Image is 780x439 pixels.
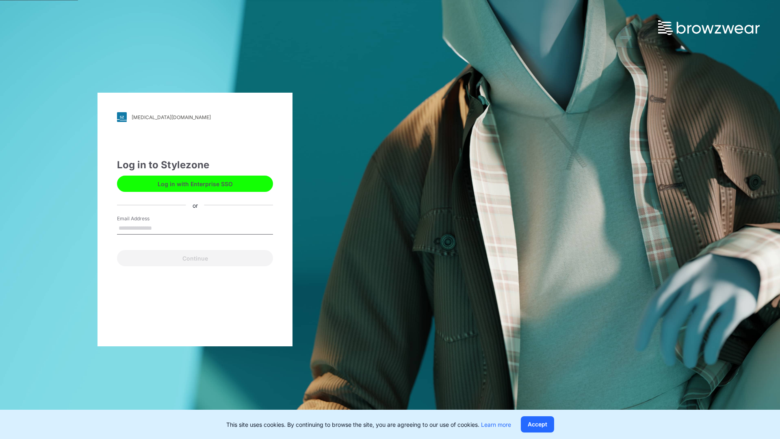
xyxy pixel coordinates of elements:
[481,421,511,428] a: Learn more
[117,112,127,122] img: svg+xml;base64,PHN2ZyB3aWR0aD0iMjgiIGhlaWdodD0iMjgiIHZpZXdCb3g9IjAgMCAyOCAyOCIgZmlsbD0ibm9uZSIgeG...
[117,215,174,222] label: Email Address
[132,114,211,120] div: [MEDICAL_DATA][DOMAIN_NAME]
[117,158,273,172] div: Log in to Stylezone
[521,416,554,432] button: Accept
[186,201,204,209] div: or
[658,20,760,35] img: browzwear-logo.73288ffb.svg
[226,420,511,429] p: This site uses cookies. By continuing to browse the site, you are agreeing to our use of cookies.
[117,176,273,192] button: Log in with Enterprise SSO
[117,112,273,122] a: [MEDICAL_DATA][DOMAIN_NAME]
